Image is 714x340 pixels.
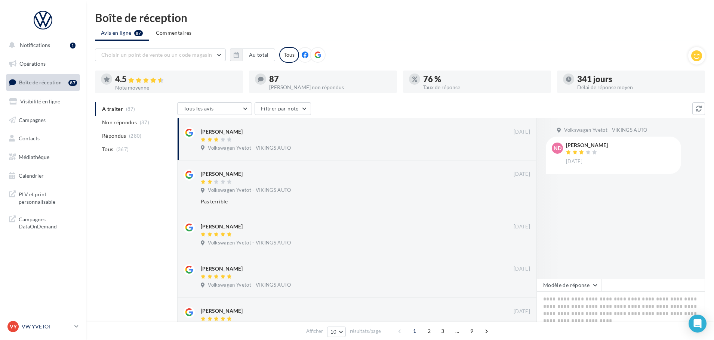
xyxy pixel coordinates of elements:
[230,49,275,61] button: Au total
[208,282,291,288] span: Volkswagen Yvetot - VIKINGS AUTO
[19,135,40,141] span: Contacts
[4,131,81,146] a: Contacts
[208,240,291,246] span: Volkswagen Yvetot - VIKINGS AUTO
[514,171,530,178] span: [DATE]
[115,75,237,84] div: 4.5
[466,325,478,337] span: 9
[269,75,391,83] div: 87
[451,325,463,337] span: ...
[19,116,46,123] span: Campagnes
[4,149,81,165] a: Médiathèque
[102,146,113,153] span: Tous
[129,133,142,139] span: (280)
[10,323,17,330] span: VY
[140,119,149,125] span: (87)
[4,112,81,128] a: Campagnes
[514,224,530,230] span: [DATE]
[4,168,81,184] a: Calendrier
[554,144,561,152] span: ND
[102,119,137,126] span: Non répondus
[201,170,243,178] div: [PERSON_NAME]
[423,325,435,337] span: 2
[514,308,530,315] span: [DATE]
[243,49,275,61] button: Au total
[19,172,44,179] span: Calendrier
[423,75,545,83] div: 76 %
[566,143,608,148] div: [PERSON_NAME]
[95,49,226,61] button: Choisir un point de vente ou un code magasin
[19,60,46,67] span: Opérations
[577,85,699,90] div: Délai de réponse moyen
[689,315,707,333] div: Open Intercom Messenger
[20,42,50,48] span: Notifications
[201,307,243,315] div: [PERSON_NAME]
[306,328,323,335] span: Afficher
[201,223,243,230] div: [PERSON_NAME]
[208,145,291,152] span: Volkswagen Yvetot - VIKINGS AUTO
[184,105,214,112] span: Tous les avis
[577,75,699,83] div: 341 jours
[437,325,449,337] span: 3
[330,329,337,335] span: 10
[95,12,705,23] div: Boîte de réception
[20,98,60,105] span: Visibilité en ligne
[514,266,530,272] span: [DATE]
[514,129,530,135] span: [DATE]
[4,74,81,90] a: Boîte de réception87
[19,189,77,205] span: PLV et print personnalisable
[101,52,212,58] span: Choisir un point de vente ou un code magasin
[156,29,192,37] span: Commentaires
[350,328,381,335] span: résultats/page
[70,43,76,49] div: 1
[201,128,243,135] div: [PERSON_NAME]
[6,319,80,334] a: VY VW YVETOT
[19,154,49,160] span: Médiathèque
[201,198,481,205] div: Pas terrible
[279,47,299,63] div: Tous
[537,279,602,291] button: Modèle de réponse
[423,85,545,90] div: Taux de réponse
[327,327,346,337] button: 10
[4,94,81,109] a: Visibilité en ligne
[19,79,62,85] span: Boîte de réception
[19,214,77,230] span: Campagnes DataOnDemand
[4,56,81,72] a: Opérations
[177,102,252,115] button: Tous les avis
[255,102,311,115] button: Filtrer par note
[564,127,647,134] span: Volkswagen Yvetot - VIKINGS AUTO
[115,85,237,90] div: Note moyenne
[4,211,81,233] a: Campagnes DataOnDemand
[4,186,81,208] a: PLV et print personnalisable
[409,325,421,337] span: 1
[201,265,243,272] div: [PERSON_NAME]
[68,80,77,86] div: 87
[22,323,71,330] p: VW YVETOT
[102,132,126,140] span: Répondus
[566,158,582,165] span: [DATE]
[116,146,129,152] span: (367)
[269,85,391,90] div: [PERSON_NAME] non répondus
[208,187,291,194] span: Volkswagen Yvetot - VIKINGS AUTO
[4,37,79,53] button: Notifications 1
